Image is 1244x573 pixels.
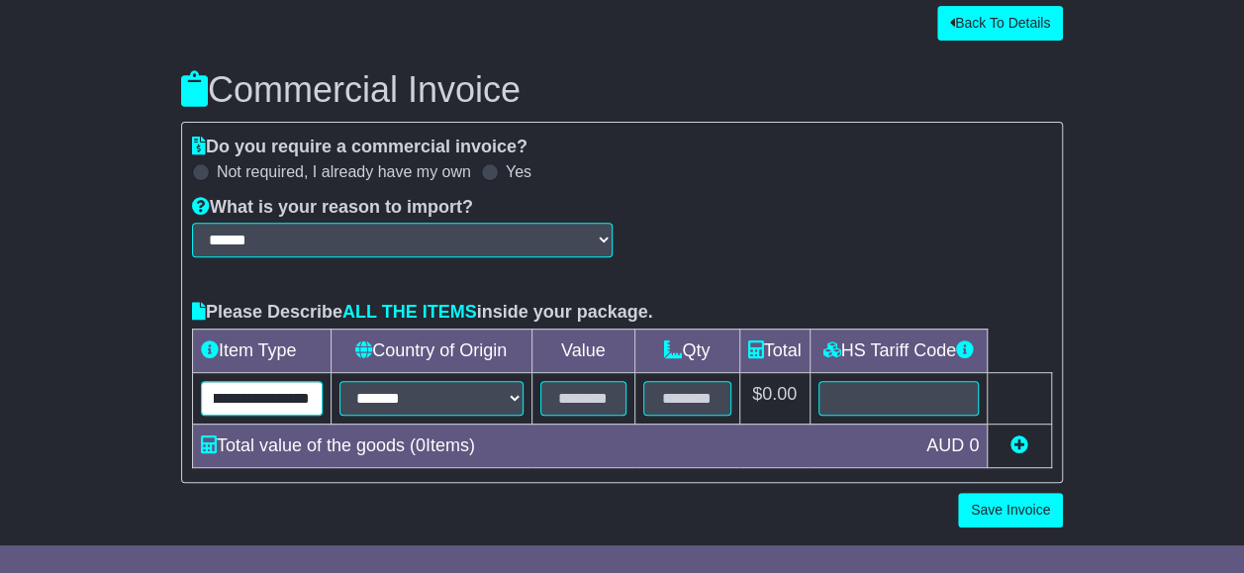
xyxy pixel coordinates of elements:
label: Yes [506,162,531,181]
td: Value [531,329,635,372]
td: Qty [635,329,739,372]
td: $ [739,372,810,424]
td: Total [739,329,810,372]
label: Please Describe inside your package. [192,302,653,324]
button: Save Invoice [958,493,1063,527]
td: HS Tariff Code [810,329,988,372]
td: Item Type [192,329,331,372]
button: Back To Details [937,6,1063,41]
span: 0 [969,435,979,455]
span: ALL THE ITEMS [342,302,477,322]
a: Add new item [1010,435,1028,455]
h3: Commercial Invoice [181,70,1063,110]
td: Country of Origin [331,329,531,372]
div: Total value of the goods ( Items) [191,432,916,459]
span: 0.00 [762,384,797,404]
label: What is your reason to import? [192,197,473,219]
label: Not required, I already have my own [217,162,471,181]
span: AUD [926,435,964,455]
span: 0 [416,435,426,455]
label: Do you require a commercial invoice? [192,137,527,158]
